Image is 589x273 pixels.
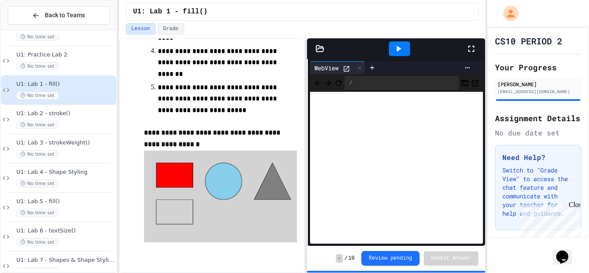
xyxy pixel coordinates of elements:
span: / [345,255,348,262]
div: No due date set [495,128,581,138]
iframe: chat widget [517,201,580,238]
button: Review pending [361,251,420,266]
span: U1: Lab 1 - fill() [16,81,115,88]
div: My Account [494,3,521,23]
button: Back to Teams [8,6,110,25]
span: U1: Lab 4 - Shape Styling [16,169,115,176]
span: No time set [16,238,59,246]
div: Chat with us now!Close [3,3,60,55]
span: No time set [16,91,59,100]
span: U1: Lab 5 - fill() [16,198,115,205]
span: No time set [16,121,59,129]
span: U1: Lab 7 - Shapes & Shape Styling [16,257,115,264]
span: No time set [16,62,59,70]
h1: CS10 PERIOD 2 [495,35,562,47]
span: U1: Lab 2 - stroke() [16,110,115,117]
span: 10 [348,255,354,262]
button: Submit Answer [424,251,478,265]
span: No time set [16,209,59,217]
span: Submit Answer [431,255,471,262]
span: U1: Lab 1 - fill() [133,6,208,17]
span: No time set [16,179,59,188]
h3: Need Help? [502,152,574,163]
div: [EMAIL_ADDRESS][DOMAIN_NAME] [498,88,579,95]
h2: Your Progress [495,61,581,73]
button: Lesson [126,23,156,35]
h2: Assignment Details [495,112,581,124]
span: U1: Lab 6 - textSize() [16,227,115,235]
div: [PERSON_NAME] [498,80,579,88]
span: U1: Practice Lab 2 [16,51,115,59]
span: U1: Lab 3 - strokeWeight() [16,139,115,147]
span: No time set [16,150,59,158]
button: Grade [157,23,184,35]
span: - [336,254,342,263]
span: Back to Teams [45,11,85,20]
p: Switch to "Grade View" to access the chat feature and communicate with your teacher for help and ... [502,166,574,218]
span: No time set [16,33,59,41]
iframe: chat widget [553,238,580,264]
